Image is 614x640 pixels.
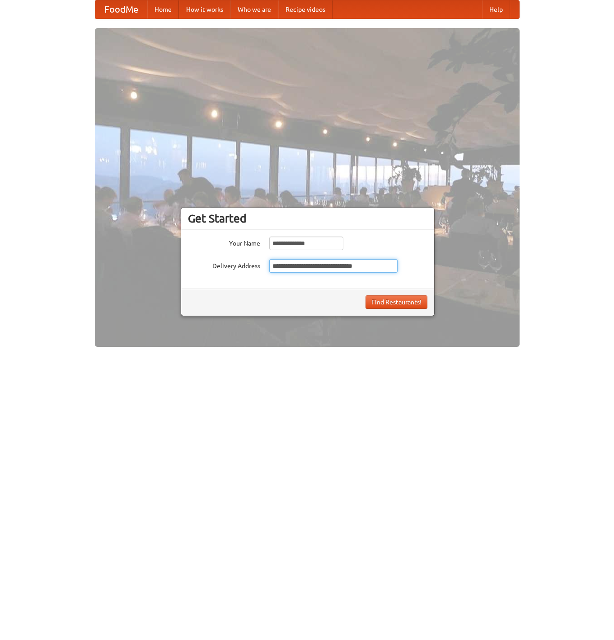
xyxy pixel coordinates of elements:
h3: Get Started [188,212,427,225]
a: Recipe videos [278,0,333,19]
button: Find Restaurants! [366,295,427,309]
label: Your Name [188,237,260,248]
label: Delivery Address [188,259,260,270]
a: Help [482,0,510,19]
a: FoodMe [95,0,147,19]
a: Who we are [230,0,278,19]
a: Home [147,0,179,19]
a: How it works [179,0,230,19]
